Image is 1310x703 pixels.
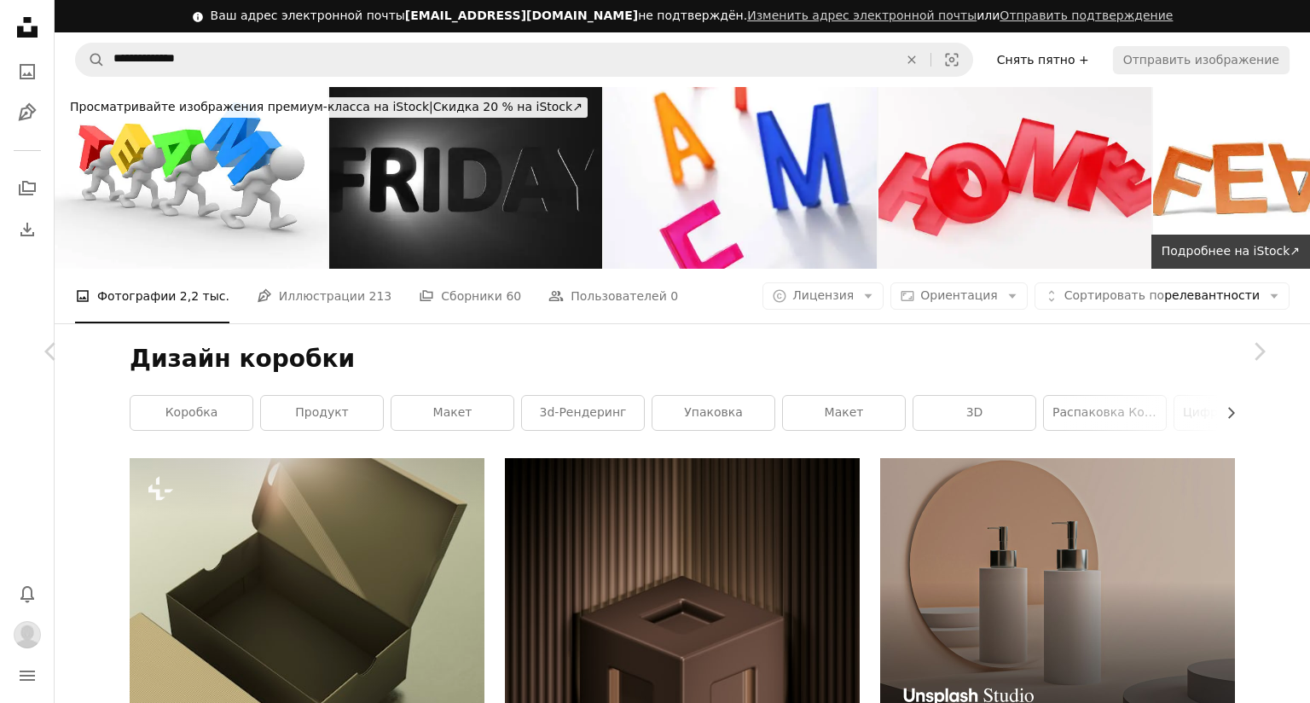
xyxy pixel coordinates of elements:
[1174,396,1296,430] a: цифровое изображение
[1052,405,1181,419] ya-tr-span: распаковка коробки
[684,405,743,419] ya-tr-span: упаковка
[10,55,44,89] a: Фото
[130,345,355,373] ya-tr-span: Дизайн коробки
[913,396,1035,430] a: 3D
[441,287,502,305] ya-tr-span: Сборники
[540,405,627,419] ya-tr-span: 3d-рендеринг
[1123,53,1279,67] ya-tr-span: Отправить изображение
[10,96,44,130] a: Иллюстрации
[997,53,1089,67] ya-tr-span: Снять пятно +
[1151,235,1310,269] a: Подробнее на iStock↗
[211,9,405,22] ya-tr-span: Ваш адрес электронной почты
[1000,9,1173,22] ya-tr-span: Отправить подтверждение
[893,44,930,76] button: Очистить
[762,282,884,310] button: Лицензия
[10,659,44,693] button: Меню
[572,100,583,113] ya-tr-span: ↗
[369,289,392,303] ya-tr-span: 213
[391,396,513,430] a: макет
[1064,288,1164,302] ya-tr-span: Сортировать по
[792,288,854,302] ya-tr-span: Лицензия
[130,592,484,607] a: Открытая коробка на столе
[652,396,774,430] a: упаковка
[419,269,521,323] a: Сборники 60
[505,672,860,688] a: коричневая коробка на полу у стены
[1035,282,1290,310] button: Сортировать порелевантности
[1164,288,1260,302] ya-tr-span: релевантности
[966,405,983,419] ya-tr-span: 3D
[10,212,44,247] a: История загрузок
[977,9,1000,22] ya-tr-span: или
[257,269,391,323] a: Иллюстрации 213
[76,44,105,76] button: Поиск Unsplash
[890,282,1028,310] button: Ориентация
[433,100,572,113] ya-tr-span: Скидка 20 % на iStock
[571,287,667,305] ya-tr-span: Пользователей
[638,9,747,22] ya-tr-span: не подтверждён.
[522,396,644,430] a: 3d-рендеринг
[878,87,1151,269] img: Роскошная стеклянная красная надпись на сером подиуме, мягкий свет, гладкий фон, вид спереди, 3D-...
[1162,244,1290,258] ya-tr-span: Подробнее на iStock
[405,9,638,22] ya-tr-span: [EMAIL_ADDRESS][DOMAIN_NAME]
[55,87,598,128] a: Просматривайте изображения премиум-класса на iStock|Скидка 20 % на iStock↗
[165,405,218,419] ya-tr-span: коробка
[1208,270,1310,433] a: Далее
[429,100,433,113] ya-tr-span: |
[295,405,349,419] ya-tr-span: продукт
[75,43,973,77] form: Поиск визуальных элементов по всему сайту
[604,87,877,269] img: Алфавиты
[783,396,905,430] a: макет
[55,87,327,269] img: Командная работа
[14,621,41,648] img: Аватар пользователя ann ann
[1113,46,1290,73] button: Отправить изображение
[10,618,44,652] button: Профиль
[130,396,252,430] a: коробка
[279,287,365,305] ya-tr-span: Иллюстрации
[747,9,977,22] a: Изменить адрес электронной почты
[10,577,44,611] button: Уведомления
[670,289,678,303] ya-tr-span: 0
[261,396,383,430] a: продукт
[1290,244,1300,258] ya-tr-span: ↗
[548,269,678,323] a: Пользователей 0
[10,171,44,206] a: Коллекции
[70,100,429,113] ya-tr-span: Просматривайте изображения премиум-класса на iStock
[433,405,472,419] ya-tr-span: макет
[1000,8,1173,25] button: Отправить подтверждение
[506,289,521,303] ya-tr-span: 60
[1044,396,1166,430] a: распаковка коробки
[920,288,998,302] ya-tr-span: Ориентация
[931,44,972,76] button: Визуальный поиск
[987,46,1099,73] a: Снять пятно +
[329,87,602,269] img: Абстрактная иллюстрация «Чёрная пятница». Текст в центре внимания.
[825,405,864,419] ya-tr-span: макет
